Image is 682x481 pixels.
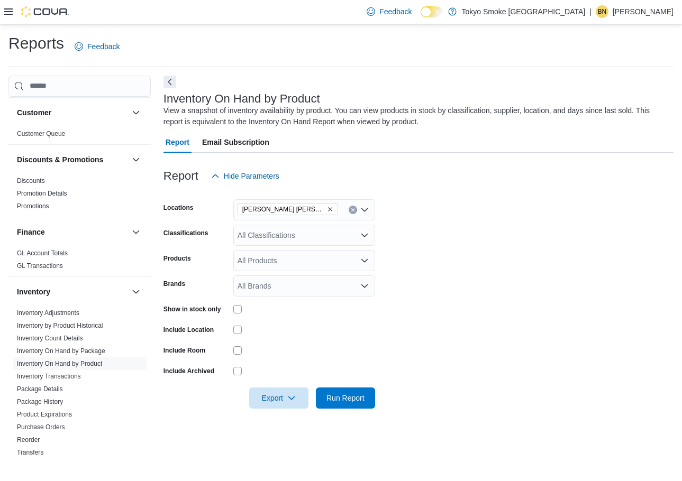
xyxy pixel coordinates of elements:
[17,423,65,431] span: Purchase Orders
[17,154,103,165] h3: Discounts & Promotions
[163,76,176,88] button: Next
[462,5,586,18] p: Tokyo Smoke [GEOGRAPHIC_DATA]
[17,190,67,197] a: Promotion Details
[17,322,103,329] a: Inventory by Product Historical
[163,203,194,212] label: Locations
[163,92,320,105] h3: Inventory On Hand by Product
[17,249,68,257] a: GL Account Totals
[17,360,102,367] a: Inventory On Hand by Product
[598,5,607,18] span: BN
[17,249,68,257] span: GL Account Totals
[242,204,325,215] span: [PERSON_NAME] [PERSON_NAME]
[17,335,83,342] a: Inventory Count Details
[8,247,151,276] div: Finance
[17,286,128,297] button: Inventory
[17,189,67,198] span: Promotion Details
[360,282,369,290] button: Open list of options
[163,326,214,334] label: Include Location
[421,6,443,17] input: Dark Mode
[163,229,208,237] label: Classifications
[130,106,142,119] button: Customer
[17,177,45,184] a: Discounts
[17,154,128,165] button: Discounts & Promotions
[249,387,308,409] button: Export
[130,226,142,238] button: Finance
[327,206,333,212] button: Remove Hamilton Rymal from selection in this group
[360,231,369,239] button: Open list of options
[349,206,357,214] button: Clear input
[17,347,105,355] span: Inventory On Hand by Package
[17,309,79,317] a: Inventory Adjustments
[17,398,63,405] a: Package History
[17,202,49,210] a: Promotions
[256,387,302,409] span: Export
[17,410,72,419] span: Product Expirations
[613,5,674,18] p: [PERSON_NAME]
[17,385,63,393] span: Package Details
[17,202,49,210] span: Promotions
[130,153,142,166] button: Discounts & Promotions
[17,107,51,118] h3: Customer
[163,105,668,127] div: View a snapshot of inventory availability by product. You can view products in stock by classific...
[17,373,81,380] a: Inventory Transactions
[8,307,151,463] div: Inventory
[17,372,81,381] span: Inventory Transactions
[87,41,120,52] span: Feedback
[17,423,65,431] a: Purchase Orders
[163,254,191,263] label: Products
[17,262,63,270] a: GL Transactions
[17,385,63,393] a: Package Details
[166,132,189,153] span: Report
[326,393,365,403] span: Run Report
[17,411,72,418] a: Product Expirations
[360,256,369,265] button: Open list of options
[8,127,151,144] div: Customer
[8,33,64,54] h1: Reports
[362,1,416,22] a: Feedback
[163,367,214,375] label: Include Archived
[224,171,279,181] span: Hide Parameters
[17,449,43,456] a: Transfers
[238,203,338,215] span: Hamilton Rymal
[17,130,65,137] a: Customer Queue
[70,36,124,57] a: Feedback
[17,227,45,237] h3: Finance
[163,280,185,288] label: Brands
[17,286,50,297] h3: Inventory
[21,6,69,17] img: Cova
[316,387,375,409] button: Run Report
[17,436,40,443] a: Reorder
[207,165,284,187] button: Hide Parameters
[8,174,151,217] div: Discounts & Promotions
[589,5,592,18] p: |
[17,227,128,237] button: Finance
[130,285,142,298] button: Inventory
[379,6,412,17] span: Feedback
[360,206,369,214] button: Open list of options
[596,5,608,18] div: Brianna Nesbitt
[163,346,205,355] label: Include Room
[202,132,269,153] span: Email Subscription
[17,347,105,355] a: Inventory On Hand by Package
[17,107,128,118] button: Customer
[17,334,83,343] span: Inventory Count Details
[17,448,43,457] span: Transfers
[163,305,221,313] label: Show in stock only
[163,170,198,182] h3: Report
